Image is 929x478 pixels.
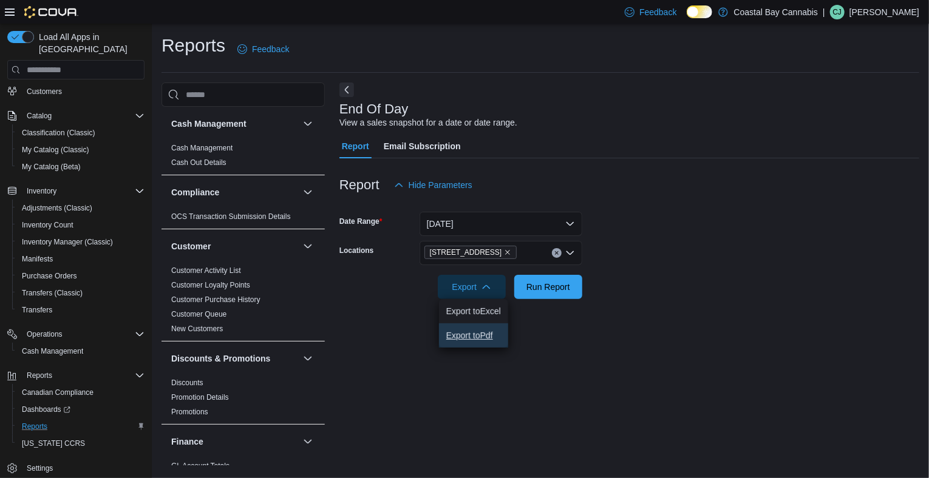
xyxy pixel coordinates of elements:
[22,84,145,99] span: Customers
[27,186,56,196] span: Inventory
[439,323,508,348] button: Export toPdf
[504,249,511,256] button: Remove 1095 Sunshine Coast Hwy from selection in this group
[17,286,145,300] span: Transfers (Classic)
[171,186,219,198] h3: Compliance
[12,435,149,452] button: [US_STATE] CCRS
[22,254,53,264] span: Manifests
[17,436,90,451] a: [US_STATE] CCRS
[22,271,77,281] span: Purchase Orders
[301,434,315,449] button: Finance
[22,237,113,247] span: Inventory Manager (Classic)
[17,218,78,232] a: Inventory Count
[2,183,149,200] button: Inventory
[830,5,845,19] div: Cleo Jones
[526,281,570,293] span: Run Report
[22,368,57,383] button: Reports
[233,37,294,61] a: Feedback
[22,439,85,448] span: [US_STATE] CCRS
[823,5,825,19] p: |
[687,5,712,18] input: Dark Mode
[171,392,229,402] span: Promotion Details
[171,310,226,318] a: Customer Queue
[17,160,86,174] a: My Catalog (Beta)
[171,295,260,304] a: Customer Purchase History
[22,145,89,155] span: My Catalog (Classic)
[301,185,315,200] button: Compliance
[17,269,145,283] span: Purchase Orders
[17,126,100,140] a: Classification (Classic)
[12,124,149,141] button: Classification (Classic)
[22,109,56,123] button: Catalog
[171,158,226,167] span: Cash Out Details
[27,111,52,121] span: Catalog
[17,436,145,451] span: Washington CCRS
[339,82,354,97] button: Next
[171,212,291,221] a: OCS Transaction Submission Details
[22,305,52,315] span: Transfers
[171,352,270,365] h3: Discounts & Promotions
[339,178,379,192] h3: Report
[2,107,149,124] button: Catalog
[24,6,78,18] img: Cova
[171,295,260,305] span: Customer Purchase History
[22,128,95,138] span: Classification (Classic)
[252,43,289,55] span: Feedback
[12,284,149,301] button: Transfers (Classic)
[22,368,145,383] span: Reports
[17,303,145,317] span: Transfers
[17,286,87,300] a: Transfers (Classic)
[171,325,223,333] a: New Customers
[389,173,477,197] button: Hide Parameters
[171,118,298,130] button: Cash Management
[171,408,208,416] a: Promotions
[424,246,517,259] span: 1095 Sunshine Coast Hwy
[301,351,315,366] button: Discounts & Promotions
[12,251,149,268] button: Manifests
[162,263,325,341] div: Customer
[552,248,562,258] button: Clear input
[27,329,63,339] span: Operations
[445,275,499,299] span: Export
[833,5,842,19] span: CJ
[27,463,53,473] span: Settings
[22,203,92,213] span: Adjustments (Classic)
[17,160,145,174] span: My Catalog (Beta)
[17,303,57,317] a: Transfers
[171,378,203,388] span: Discounts
[22,422,47,431] span: Reports
[171,462,230,470] a: GL Account Totals
[34,31,145,55] span: Load All Apps in [GEOGRAPHIC_DATA]
[171,280,250,290] span: Customer Loyalty Points
[17,385,145,400] span: Canadian Compliance
[171,436,298,448] button: Finance
[22,84,67,99] a: Customers
[171,158,226,167] a: Cash Out Details
[171,461,230,471] span: GL Account Totals
[171,266,241,275] a: Customer Activity List
[171,143,233,153] span: Cash Management
[22,460,145,476] span: Settings
[27,87,62,96] span: Customers
[446,331,501,340] span: Export to Pdf
[17,143,145,157] span: My Catalog (Classic)
[17,402,75,417] a: Dashboards
[2,326,149,343] button: Operations
[17,235,118,249] a: Inventory Manager (Classic)
[12,141,149,158] button: My Catalog (Classic)
[22,288,83,298] span: Transfers (Classic)
[17,235,145,249] span: Inventory Manager (Classic)
[342,134,369,158] span: Report
[17,252,58,266] a: Manifests
[17,419,145,434] span: Reports
[12,200,149,217] button: Adjustments (Classic)
[2,459,149,477] button: Settings
[12,217,149,234] button: Inventory Count
[420,212,582,236] button: [DATE]
[12,301,149,318] button: Transfers
[430,246,502,258] span: [STREET_ADDRESS]
[171,281,250,289] a: Customer Loyalty Points
[17,252,145,266] span: Manifests
[17,402,145,417] span: Dashboards
[22,461,58,476] a: Settings
[339,102,409,116] h3: End Of Day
